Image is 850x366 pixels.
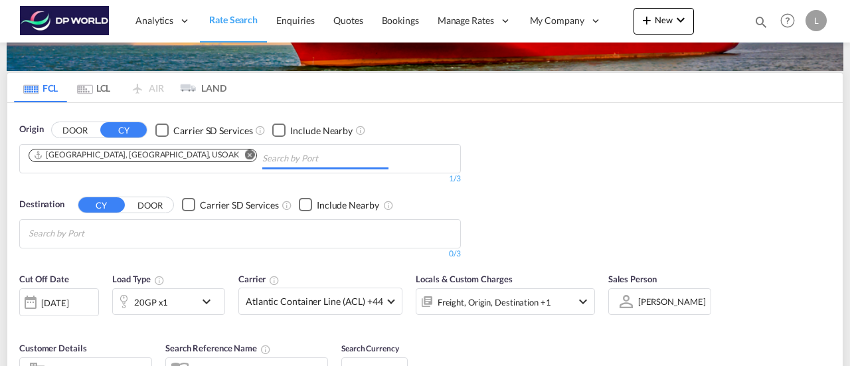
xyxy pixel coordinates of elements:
[639,15,689,25] span: New
[27,220,160,244] md-chips-wrap: Chips container with autocompletion. Enter the text area, type text to search, and then use the u...
[100,122,147,137] button: CY
[416,288,595,315] div: Freight Origin Destination Factory Stuffingicon-chevron-down
[299,198,379,212] md-checkbox: Checkbox No Ink
[282,200,292,211] md-icon: Unchecked: Search for CY (Container Yard) services for all selected carriers.Checked : Search for...
[19,288,99,316] div: [DATE]
[638,296,706,307] div: [PERSON_NAME]
[19,248,461,260] div: 0/3
[199,294,221,310] md-icon: icon-chevron-down
[112,274,165,284] span: Load Type
[19,173,461,185] div: 1/3
[754,15,768,29] md-icon: icon-magnify
[19,274,69,284] span: Cut Off Date
[209,14,258,25] span: Rate Search
[238,274,280,284] span: Carrier
[438,14,494,27] span: Manage Rates
[14,73,67,102] md-tab-item: FCL
[14,73,226,102] md-pagination-wrapper: Use the left and right arrow keys to navigate between tabs
[317,199,379,212] div: Include Nearby
[27,145,394,169] md-chips-wrap: Chips container. Use arrow keys to select chips.
[255,125,266,136] md-icon: Unchecked: Search for CY (Container Yard) services for all selected carriers.Checked : Search for...
[33,149,239,161] div: Oakland, CA, USOAK
[29,223,155,244] input: Chips input.
[78,197,125,213] button: CY
[155,123,252,137] md-checkbox: Checkbox No Ink
[33,149,242,161] div: Press delete to remove this chip.
[19,198,64,211] span: Destination
[135,14,173,27] span: Analytics
[165,343,271,353] span: Search Reference Name
[67,73,120,102] md-tab-item: LCL
[20,6,110,36] img: c08ca190194411f088ed0f3ba295208c.png
[383,200,394,211] md-icon: Unchecked: Ignores neighbouring ports when fetching rates.Checked : Includes neighbouring ports w...
[634,8,694,35] button: icon-plus 400-fgNewicon-chevron-down
[575,294,591,310] md-icon: icon-chevron-down
[127,197,173,213] button: DOOR
[236,149,256,163] button: Remove
[341,343,399,353] span: Search Currency
[260,344,271,355] md-icon: Your search will be saved by the below given name
[173,73,226,102] md-tab-item: LAND
[19,315,29,333] md-datepicker: Select
[290,124,353,137] div: Include Nearby
[754,15,768,35] div: icon-magnify
[530,14,584,27] span: My Company
[246,295,383,308] span: Atlantic Container Line (ACL) +44
[262,148,388,169] input: Chips input.
[355,125,366,136] md-icon: Unchecked: Ignores neighbouring ports when fetching rates.Checked : Includes neighbouring ports w...
[608,274,657,284] span: Sales Person
[269,275,280,286] md-icon: The selected Trucker/Carrierwill be displayed in the rate results If the rates are from another f...
[182,198,279,212] md-checkbox: Checkbox No Ink
[806,10,827,31] div: L
[776,9,806,33] div: Help
[382,15,419,26] span: Bookings
[41,297,68,309] div: [DATE]
[673,12,689,28] md-icon: icon-chevron-down
[272,123,353,137] md-checkbox: Checkbox No Ink
[19,343,86,353] span: Customer Details
[19,123,43,136] span: Origin
[200,199,279,212] div: Carrier SD Services
[416,274,513,284] span: Locals & Custom Charges
[333,15,363,26] span: Quotes
[173,124,252,137] div: Carrier SD Services
[438,293,551,312] div: Freight Origin Destination Factory Stuffing
[52,122,98,137] button: DOOR
[276,15,315,26] span: Enquiries
[112,288,225,315] div: 20GP x1icon-chevron-down
[134,293,168,312] div: 20GP x1
[639,12,655,28] md-icon: icon-plus 400-fg
[637,292,707,312] md-select: Sales Person: Liam Donahue
[154,275,165,286] md-icon: icon-information-outline
[776,9,799,32] span: Help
